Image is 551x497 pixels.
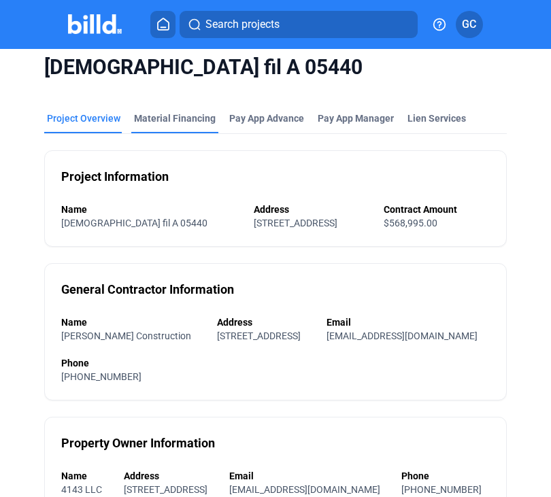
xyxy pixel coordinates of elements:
[217,315,313,329] div: Address
[61,330,191,341] span: [PERSON_NAME] Construction
[229,112,304,125] div: Pay App Advance
[229,469,388,483] div: Email
[401,469,490,483] div: Phone
[68,14,122,34] img: Billd Company Logo
[44,54,507,80] span: [DEMOGRAPHIC_DATA] fil A 05440
[407,112,466,125] div: Lien Services
[61,218,207,228] span: [DEMOGRAPHIC_DATA] fil A 05440
[134,112,216,125] div: Material Financing
[462,16,476,33] span: GC
[384,218,437,228] span: $568,995.00
[205,16,280,33] span: Search projects
[217,330,301,341] span: [STREET_ADDRESS]
[327,315,490,329] div: Email
[124,484,207,495] span: [STREET_ADDRESS]
[254,218,337,228] span: [STREET_ADDRESS]
[47,112,120,125] div: Project Overview
[254,203,370,216] div: Address
[229,484,380,495] span: [EMAIL_ADDRESS][DOMAIN_NAME]
[401,484,482,495] span: [PHONE_NUMBER]
[61,315,203,329] div: Name
[61,434,215,453] div: Property Owner Information
[180,11,417,38] button: Search projects
[61,203,240,216] div: Name
[124,469,216,483] div: Address
[61,371,141,382] span: [PHONE_NUMBER]
[61,469,110,483] div: Name
[318,112,394,125] span: Pay App Manager
[456,11,483,38] button: GC
[384,203,490,216] div: Contract Amount
[61,167,169,186] div: Project Information
[61,356,490,370] div: Phone
[61,484,102,495] span: 4143 LLC
[61,280,234,299] div: General Contractor Information
[327,330,478,341] span: [EMAIL_ADDRESS][DOMAIN_NAME]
